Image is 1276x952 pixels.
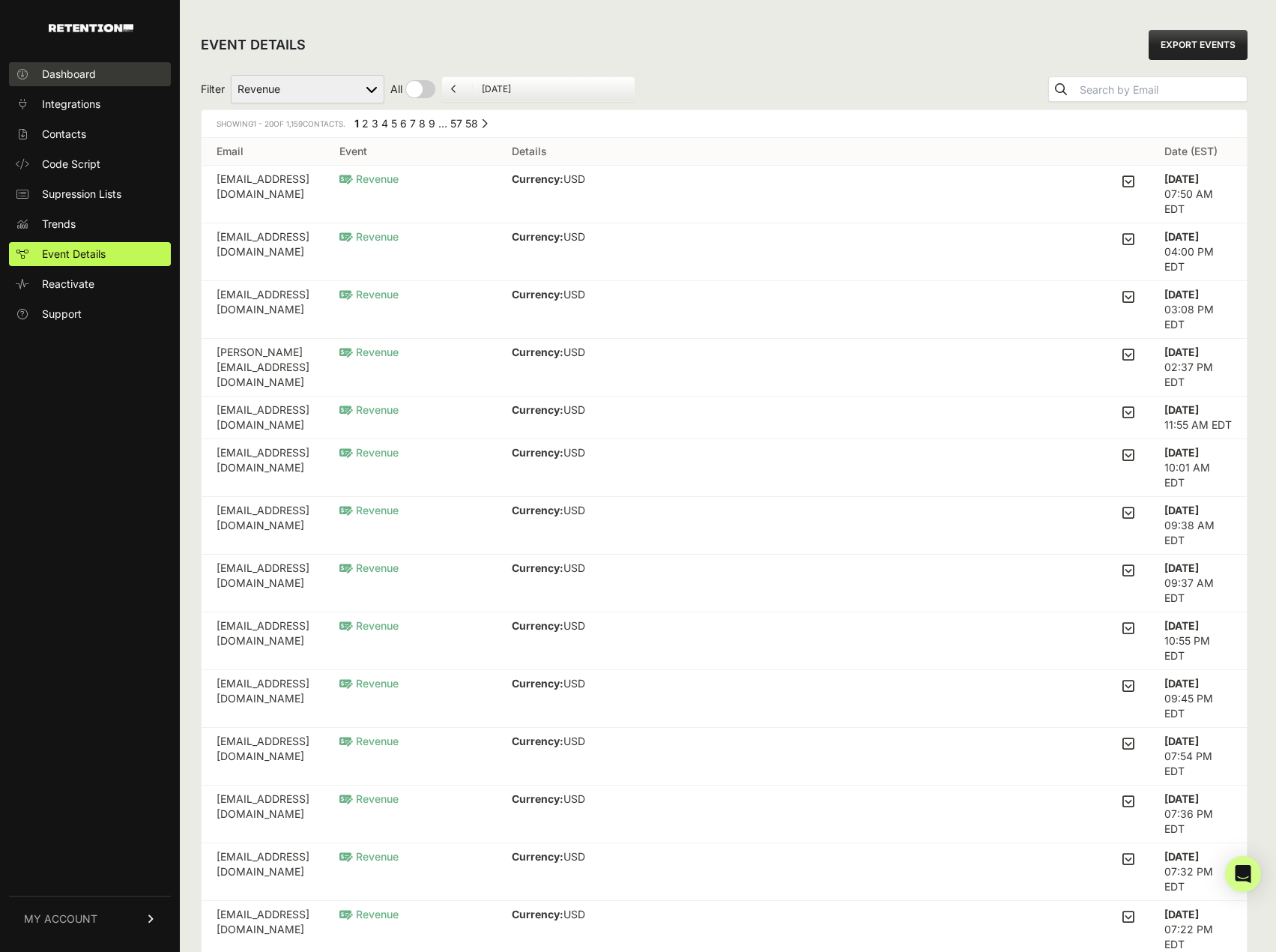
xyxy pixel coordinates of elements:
p: USD [512,229,637,244]
td: 07:50 AM EDT [1149,166,1247,223]
span: Reactivate [42,277,94,292]
p: USD [512,345,635,360]
span: Revenue [339,735,399,747]
span: Dashboard [42,67,96,82]
th: Email [202,138,324,166]
span: … [438,117,447,130]
a: Trends [9,212,171,236]
td: 02:37 PM EDT [1149,339,1247,397]
strong: [DATE] [1164,792,1199,805]
span: Revenue [339,403,399,416]
strong: Currency: [512,908,563,921]
a: Page 57 [450,117,462,130]
p: USD [512,907,635,922]
p: USD [512,561,681,576]
span: Trends [42,217,76,232]
span: Contacts [42,127,86,142]
strong: Currency: [512,792,563,805]
a: Supression Lists [9,182,171,206]
strong: Currency: [512,561,563,574]
div: Open Intercom Messenger [1225,856,1261,892]
strong: Currency: [512,677,563,690]
strong: Currency: [512,230,563,243]
span: Revenue [339,230,399,243]
a: Page 3 [372,117,378,130]
td: [EMAIL_ADDRESS][DOMAIN_NAME] [202,670,324,728]
a: Support [9,302,171,326]
span: Revenue [339,792,399,805]
strong: [DATE] [1164,735,1199,747]
select: Filter [231,75,384,103]
td: 10:55 PM EDT [1149,612,1247,670]
strong: Currency: [512,446,563,459]
td: [EMAIL_ADDRESS][DOMAIN_NAME] [202,497,324,555]
td: [EMAIL_ADDRESS][DOMAIN_NAME] [202,843,324,901]
span: Filter [201,82,225,97]
span: MY ACCOUNT [24,912,97,927]
input: Search by Email [1077,79,1247,100]
td: 09:38 AM EDT [1149,497,1247,555]
td: 09:37 AM EDT [1149,555,1247,612]
a: Event Details [9,242,171,266]
td: [EMAIL_ADDRESS][DOMAIN_NAME] [202,786,324,843]
strong: [DATE] [1164,619,1199,632]
strong: [DATE] [1164,446,1199,459]
td: 11:55 AM EDT [1149,397,1247,439]
p: USD [512,403,636,418]
td: [EMAIL_ADDRESS][DOMAIN_NAME] [202,223,324,281]
strong: Currency: [512,504,563,516]
span: 1 - 20 [253,119,273,128]
p: USD [512,618,633,633]
p: USD [512,676,681,691]
a: Contacts [9,122,171,146]
p: USD [512,445,637,460]
span: Revenue [339,619,399,632]
td: 07:32 PM EDT [1149,843,1247,901]
p: USD [512,503,638,518]
td: [EMAIL_ADDRESS][DOMAIN_NAME] [202,612,324,670]
td: 03:08 PM EDT [1149,281,1247,339]
h2: EVENT DETAILS [201,34,306,55]
td: 04:00 PM EDT [1149,223,1247,281]
em: Page 1 [354,117,359,130]
strong: Currency: [512,172,563,185]
strong: Currency: [512,403,563,416]
a: Dashboard [9,62,171,86]
strong: [DATE] [1164,230,1199,243]
span: Supression Lists [42,187,121,202]
strong: Currency: [512,735,563,747]
strong: [DATE] [1164,908,1199,921]
strong: Currency: [512,850,563,863]
a: Page 2 [362,117,369,130]
strong: Currency: [512,346,563,358]
a: Code Script [9,152,171,176]
strong: [DATE] [1164,561,1199,574]
span: Revenue [339,504,399,516]
span: Event Details [42,247,106,262]
strong: [DATE] [1164,403,1199,416]
strong: [DATE] [1164,504,1199,516]
strong: [DATE] [1164,677,1199,690]
td: [EMAIL_ADDRESS][DOMAIN_NAME] [202,281,324,339]
a: Page 6 [400,117,407,130]
td: 07:36 PM EDT [1149,786,1247,843]
p: USD [512,287,636,302]
span: Revenue [339,677,399,690]
td: [EMAIL_ADDRESS][DOMAIN_NAME] [202,555,324,612]
a: Page 4 [381,117,388,130]
td: 10:01 AM EDT [1149,439,1247,497]
td: [PERSON_NAME][EMAIL_ADDRESS][DOMAIN_NAME] [202,339,324,397]
strong: [DATE] [1164,346,1199,358]
strong: [DATE] [1164,172,1199,185]
span: Integrations [42,97,100,112]
td: [EMAIL_ADDRESS][DOMAIN_NAME] [202,166,324,223]
div: Showing of [217,116,345,131]
span: Support [42,307,82,322]
p: USD [512,172,640,187]
th: Date (EST) [1149,138,1247,166]
span: Revenue [339,850,399,863]
span: Code Script [42,157,100,172]
a: Page 8 [419,117,426,130]
td: [EMAIL_ADDRESS][DOMAIN_NAME] [202,728,324,786]
span: Revenue [339,172,399,185]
